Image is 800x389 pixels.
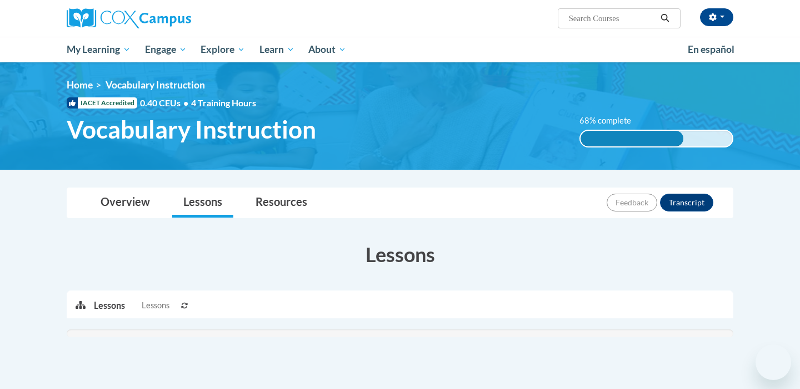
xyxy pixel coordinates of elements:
span: IACET Accredited [67,97,137,109]
button: Search [657,12,673,25]
a: Learn [252,37,302,62]
a: Overview [89,188,161,218]
a: Explore [193,37,252,62]
span: Explore [201,43,245,56]
span: Vocabulary Instruction [106,79,205,91]
a: En español [681,38,742,61]
button: Transcript [660,194,713,211]
span: Vocabulary Instruction [67,115,316,144]
div: Main menu [50,37,750,62]
span: Engage [145,43,187,56]
span: En español [688,43,734,55]
a: Engage [138,37,194,62]
iframe: Button to launch messaging window [756,344,791,380]
a: Resources [244,188,318,218]
span: Lessons [142,299,169,312]
a: Cox Campus [67,8,278,28]
span: My Learning [67,43,131,56]
button: Feedback [607,194,657,211]
span: Learn [259,43,294,56]
p: Lessons [94,299,125,312]
label: 68% complete [579,115,643,127]
a: My Learning [59,37,138,62]
span: 0.40 CEUs [140,97,191,109]
img: Cox Campus [67,8,191,28]
span: About [308,43,346,56]
a: About [302,37,354,62]
h3: Lessons [67,240,733,268]
button: Account Settings [700,8,733,26]
div: 68% complete [581,131,684,146]
a: Home [67,79,93,91]
span: 4 Training Hours [191,97,256,108]
a: Lessons [172,188,233,218]
span: • [183,97,188,108]
input: Search Courses [568,12,657,25]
